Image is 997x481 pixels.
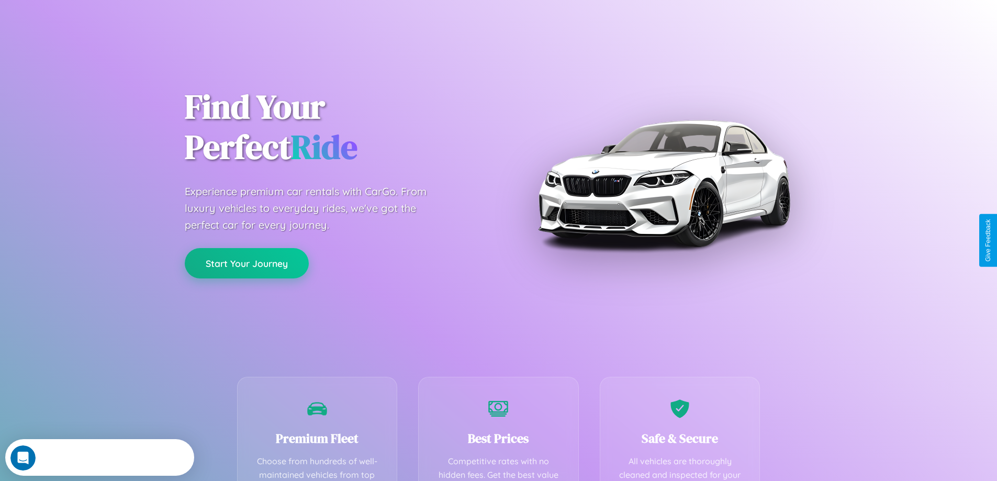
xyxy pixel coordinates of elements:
h3: Premium Fleet [253,430,382,447]
div: Give Feedback [984,219,992,262]
span: Ride [291,124,357,170]
iframe: Intercom live chat discovery launcher [5,439,194,476]
h3: Safe & Secure [616,430,744,447]
h3: Best Prices [434,430,563,447]
iframe: Intercom live chat [10,445,36,471]
button: Start Your Journey [185,248,309,278]
img: Premium BMW car rental vehicle [533,52,794,314]
h1: Find Your Perfect [185,87,483,167]
p: Experience premium car rentals with CarGo. From luxury vehicles to everyday rides, we've got the ... [185,183,446,233]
